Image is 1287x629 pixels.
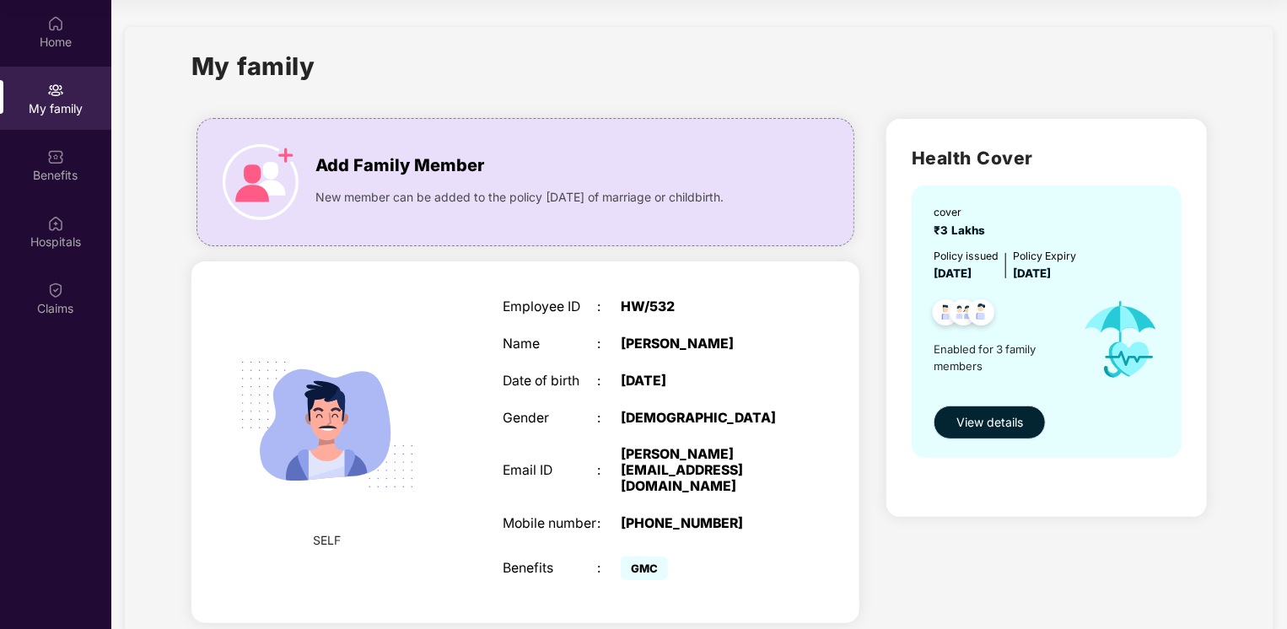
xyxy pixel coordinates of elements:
[1068,282,1174,397] img: icon
[47,215,64,232] img: svg+xml;base64,PHN2ZyBpZD0iSG9zcGl0YWxzIiB4bWxucz0iaHR0cDovL3d3dy53My5vcmcvMjAwMC9zdmciIHdpZHRoPS...
[503,561,597,577] div: Benefits
[943,294,984,336] img: svg+xml;base64,PHN2ZyB4bWxucz0iaHR0cDovL3d3dy53My5vcmcvMjAwMC9zdmciIHdpZHRoPSI0OC45MTUiIGhlaWdodD...
[934,223,992,237] span: ₹3 Lakhs
[597,411,621,427] div: :
[597,374,621,390] div: :
[934,406,1046,439] button: View details
[621,447,786,494] div: [PERSON_NAME][EMAIL_ADDRESS][DOMAIN_NAME]
[621,336,786,352] div: [PERSON_NAME]
[503,411,597,427] div: Gender
[934,266,972,280] span: [DATE]
[315,188,724,207] span: New member can be added to the policy [DATE] of marriage or childbirth.
[621,516,786,532] div: [PHONE_NUMBER]
[47,15,64,32] img: svg+xml;base64,PHN2ZyBpZD0iSG9tZSIgeG1sbnM9Imh0dHA6Ly93d3cudzMub3JnLzIwMDAvc3ZnIiB3aWR0aD0iMjAiIG...
[925,294,967,336] img: svg+xml;base64,PHN2ZyB4bWxucz0iaHR0cDovL3d3dy53My5vcmcvMjAwMC9zdmciIHdpZHRoPSI0OC45NDMiIGhlaWdodD...
[956,413,1023,432] span: View details
[47,282,64,298] img: svg+xml;base64,PHN2ZyBpZD0iQ2xhaW0iIHhtbG5zPSJodHRwOi8vd3d3LnczLm9yZy8yMDAwL3N2ZyIgd2lkdGg9IjIwIi...
[597,336,621,352] div: :
[597,299,621,315] div: :
[961,294,1002,336] img: svg+xml;base64,PHN2ZyB4bWxucz0iaHR0cDovL3d3dy53My5vcmcvMjAwMC9zdmciIHdpZHRoPSI0OC45NDMiIGhlaWdodD...
[503,299,597,315] div: Employee ID
[934,248,999,264] div: Policy issued
[597,463,621,479] div: :
[223,144,299,220] img: icon
[315,153,484,179] span: Add Family Member
[503,374,597,390] div: Date of birth
[912,144,1182,172] h2: Health Cover
[503,516,597,532] div: Mobile number
[621,411,786,427] div: [DEMOGRAPHIC_DATA]
[503,336,597,352] div: Name
[191,47,315,85] h1: My family
[503,463,597,479] div: Email ID
[47,82,64,99] img: svg+xml;base64,PHN2ZyB3aWR0aD0iMjAiIGhlaWdodD0iMjAiIHZpZXdCb3g9IjAgMCAyMCAyMCIgZmlsbD0ibm9uZSIgeG...
[313,531,341,550] span: SELF
[47,148,64,165] img: svg+xml;base64,PHN2ZyBpZD0iQmVuZWZpdHMiIHhtbG5zPSJodHRwOi8vd3d3LnczLm9yZy8yMDAwL3N2ZyIgd2lkdGg9Ij...
[220,318,433,531] img: svg+xml;base64,PHN2ZyB4bWxucz0iaHR0cDovL3d3dy53My5vcmcvMjAwMC9zdmciIHdpZHRoPSIyMjQiIGhlaWdodD0iMT...
[621,556,668,580] span: GMC
[934,341,1068,375] span: Enabled for 3 family members
[934,204,992,220] div: cover
[621,299,786,315] div: HW/532
[597,516,621,532] div: :
[1013,266,1051,280] span: [DATE]
[1013,248,1076,264] div: Policy Expiry
[597,561,621,577] div: :
[621,374,786,390] div: [DATE]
